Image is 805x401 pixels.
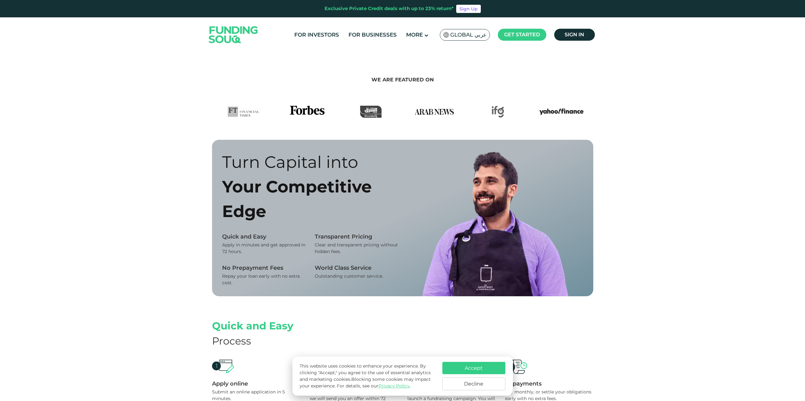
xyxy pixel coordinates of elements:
button: Decline [442,377,505,390]
div: Quick and Easy [212,318,593,333]
div: Outstanding customer service. [315,273,398,280]
a: For Businesses [347,30,398,40]
img: FTLogo Logo [228,106,260,118]
span: Get started [504,32,540,38]
a: Sign Up [456,5,481,13]
span: Blocking some cookies may impact your experience. [300,376,431,389]
a: For Investors [293,30,341,40]
span: Sign in [565,32,584,38]
img: Asharq Business Logo [360,106,382,118]
img: SA Flag [443,32,449,38]
div: World Class Service [315,264,398,271]
span: We are featured on [371,77,434,83]
img: borrower image [422,150,568,296]
img: Forbes Logo [290,106,325,118]
div: Clear and transparent pricing without hidden fees. [315,242,398,255]
img: apply online [212,360,234,373]
div: Quick and Easy [222,233,305,240]
a: Privacy Policy [378,383,410,389]
img: repayments [505,360,527,374]
img: Arab News Logo [412,106,456,118]
div: Process [212,333,593,349]
div: Apply online [212,380,300,387]
div: Repay your loan early with no extra cost. [222,273,305,286]
img: Yahoo Finance Logo [539,106,584,118]
div: Apply in minutes and get approved in 72 hours. [222,242,305,255]
span: More [406,32,423,38]
div: Turn Capital into [222,150,398,174]
img: IFG Logo [492,106,504,118]
div: Transparent Pricing [315,233,398,240]
a: Sign in [554,29,595,41]
div: Repayments [505,380,593,387]
span: For details, see our . [337,383,411,389]
div: Your Competitive Edge [222,174,398,224]
img: Logo [203,19,264,51]
div: No Prepayment Fees [222,264,305,271]
div: Exclusive Private Credit deals with up to 23% return* [325,5,454,12]
span: Global عربي [450,31,486,38]
button: Accept [442,362,505,374]
p: This website uses cookies to enhance your experience. By clicking "Accept," you agree to the use ... [300,363,436,389]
